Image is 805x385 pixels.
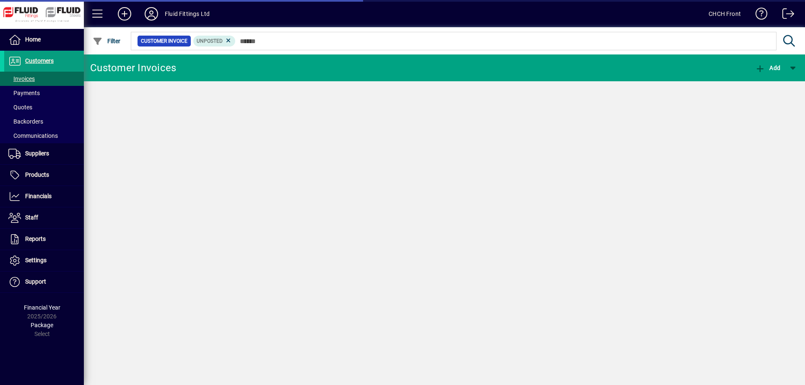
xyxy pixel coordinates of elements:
span: Add [755,65,780,71]
a: Financials [4,186,84,207]
a: Staff [4,207,84,228]
a: Reports [4,229,84,250]
a: Quotes [4,100,84,114]
div: Customer Invoices [90,61,176,75]
a: Settings [4,250,84,271]
a: Suppliers [4,143,84,164]
a: Communications [4,129,84,143]
span: Customer Invoice [141,37,187,45]
span: Quotes [8,104,32,111]
a: Home [4,29,84,50]
div: CHCH Front [709,7,741,21]
a: Invoices [4,72,84,86]
span: Reports [25,235,46,242]
span: Payments [8,90,40,96]
a: Knowledge Base [749,2,768,29]
span: Products [25,171,49,178]
span: Unposted [197,38,223,44]
span: Home [25,36,41,43]
mat-chip: Customer Invoice Status: Unposted [193,36,236,47]
a: Payments [4,86,84,100]
span: Suppliers [25,150,49,157]
a: Backorders [4,114,84,129]
span: Customers [25,57,54,64]
button: Add [753,60,782,75]
span: Support [25,278,46,285]
button: Filter [91,34,123,49]
span: Invoices [8,75,35,82]
a: Support [4,271,84,292]
span: Filter [93,38,121,44]
span: Backorders [8,118,43,125]
span: Communications [8,132,58,139]
div: Fluid Fittings Ltd [165,7,210,21]
a: Logout [776,2,795,29]
span: Financial Year [24,304,60,311]
span: Staff [25,214,38,221]
span: Package [31,322,53,328]
button: Profile [138,6,165,21]
a: Products [4,165,84,186]
button: Add [111,6,138,21]
span: Financials [25,193,52,199]
span: Settings [25,257,47,264]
